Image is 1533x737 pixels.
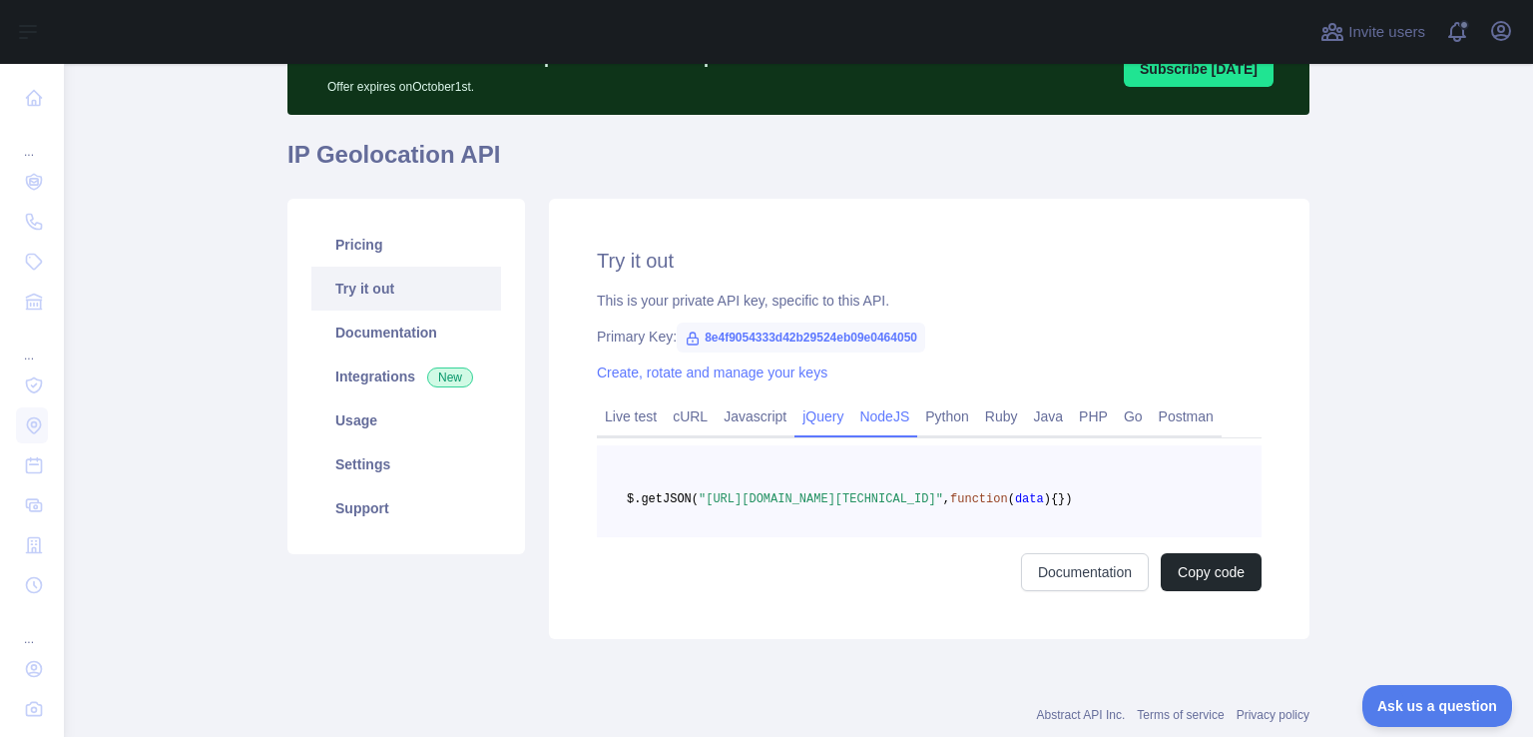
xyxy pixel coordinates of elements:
button: Invite users [1316,16,1429,48]
a: Documentation [1021,553,1149,591]
span: }) [1058,492,1072,506]
a: Python [917,400,977,432]
iframe: Toggle Customer Support [1362,685,1513,727]
span: ) [1044,492,1051,506]
a: Postman [1151,400,1222,432]
a: Support [311,486,501,530]
span: New [427,368,473,387]
a: cURL [665,400,716,432]
span: 8e4f9054333d42b29524eb09e0464050 [677,323,925,353]
a: Java [1026,400,1072,432]
span: Invite users [1348,21,1425,44]
div: ... [16,120,48,160]
div: ... [16,607,48,647]
a: Pricing [311,223,501,267]
span: "[URL][DOMAIN_NAME][TECHNICAL_ID]" [699,492,943,506]
a: PHP [1071,400,1116,432]
a: Documentation [311,311,501,355]
div: This is your private API key, specific to this API. [597,291,1262,311]
a: jQuery [794,400,851,432]
span: , [943,492,950,506]
a: Javascript [716,400,794,432]
p: Offer expires on October 1st. [327,71,875,95]
h2: Try it out [597,247,1262,275]
a: Terms of service [1137,708,1224,722]
a: Privacy policy [1237,708,1309,722]
a: Live test [597,400,665,432]
a: Try it out [311,267,501,311]
a: Settings [311,442,501,486]
a: Go [1116,400,1151,432]
span: data [1015,492,1044,506]
div: ... [16,324,48,364]
div: Primary Key: [597,327,1262,347]
button: Subscribe [DATE] [1124,51,1274,87]
span: function [950,492,1008,506]
a: Abstract API Inc. [1037,708,1126,722]
h1: IP Geolocation API [287,139,1309,187]
span: ( [1008,492,1015,506]
span: $.getJSON( [627,492,699,506]
a: Integrations New [311,355,501,398]
a: NodeJS [851,400,917,432]
button: Copy code [1161,553,1262,591]
a: Usage [311,398,501,442]
a: Create, rotate and manage your keys [597,365,827,380]
a: Ruby [977,400,1026,432]
span: { [1051,492,1058,506]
